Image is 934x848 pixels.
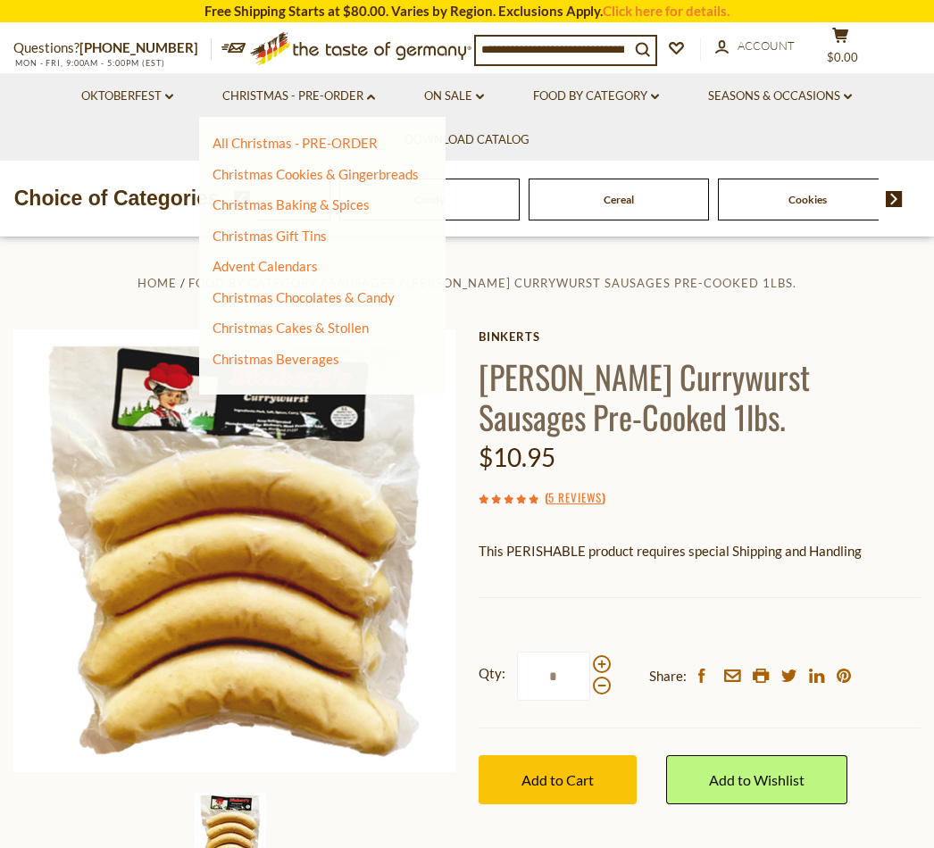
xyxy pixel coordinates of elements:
[827,50,858,64] span: $0.00
[517,652,590,701] input: Qty:
[404,130,530,150] a: Download Catalog
[738,38,795,53] span: Account
[666,755,847,804] a: Add to Wishlist
[533,87,659,106] a: Food By Category
[13,329,456,772] img: Binkert's Currywurst Sausages Pre-Cooked 1lbs.
[545,488,605,506] span: ( )
[213,196,370,212] a: Christmas Baking & Spices
[479,755,637,804] button: Add to Cart
[213,258,318,274] a: Advent Calendars
[424,87,484,106] a: On Sale
[213,166,419,182] a: Christmas Cookies & Gingerbreads
[603,3,730,19] a: Click here for details.
[788,193,827,206] a: Cookies
[708,87,852,106] a: Seasons & Occasions
[479,540,921,562] p: This PERISHABLE product requires special Shipping and Handling
[604,193,634,206] a: Cereal
[521,771,594,788] span: Add to Cart
[213,228,327,244] a: Christmas Gift Tins
[715,37,795,56] a: Account
[813,27,867,71] button: $0.00
[13,58,165,68] span: MON - FRI, 9:00AM - 5:00PM (EST)
[548,488,602,508] a: 5 Reviews
[79,39,198,55] a: [PHONE_NUMBER]
[213,320,369,336] a: Christmas Cakes & Stollen
[213,135,378,151] a: All Christmas - PRE-ORDER
[13,37,212,60] p: Questions?
[138,276,177,290] a: Home
[222,87,375,106] a: Christmas - PRE-ORDER
[213,351,339,367] a: Christmas Beverages
[407,276,796,290] a: [PERSON_NAME] Currywurst Sausages Pre-Cooked 1lbs.
[886,191,903,207] img: next arrow
[479,662,505,685] strong: Qty:
[213,289,395,305] a: Christmas Chocolates & Candy
[479,329,921,344] a: Binkerts
[188,276,317,290] a: Food By Category
[479,356,921,436] h1: [PERSON_NAME] Currywurst Sausages Pre-Cooked 1lbs.
[496,576,921,598] li: We will ship this product in heat-protective packaging and ice.
[81,87,173,106] a: Oktoberfest
[479,442,555,472] span: $10.95
[649,665,687,687] span: Share:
